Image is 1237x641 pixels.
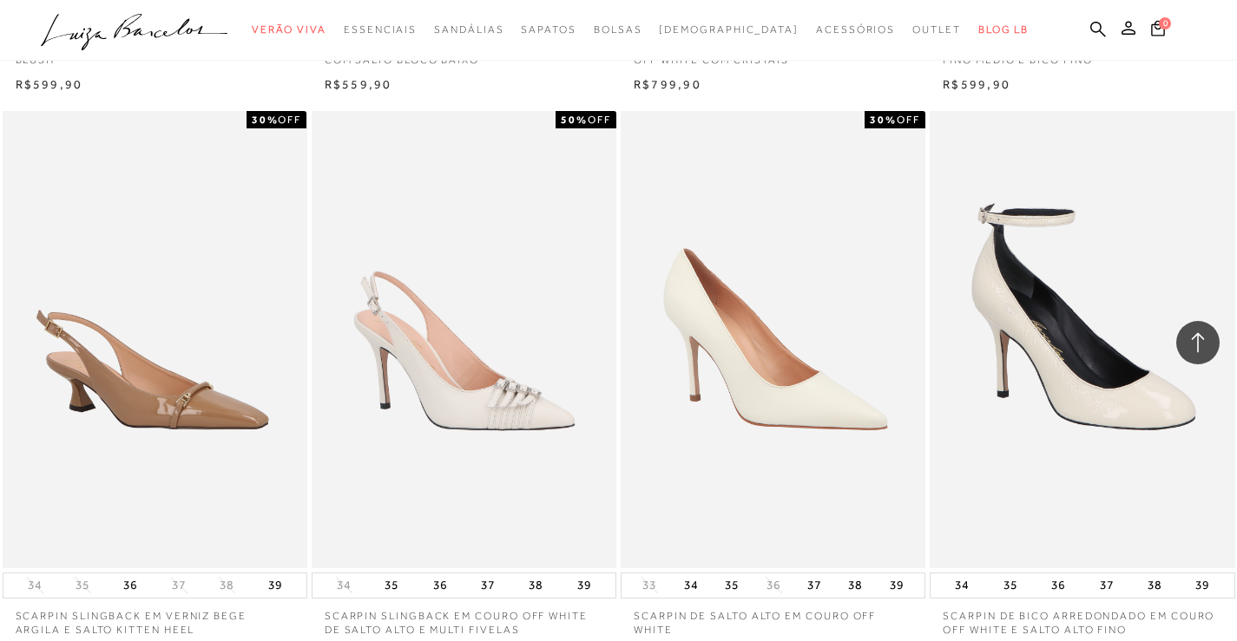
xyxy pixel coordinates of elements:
[897,114,920,126] span: OFF
[523,573,548,598] button: 38
[252,114,279,126] strong: 30%
[634,77,701,91] span: R$799,90
[930,598,1234,638] a: SCARPIN DE BICO ARREDONDADO EM COURO OFF WHITE E SALTO ALTO FINO
[950,573,974,598] button: 34
[978,23,1029,36] span: BLOG LB
[312,598,616,638] a: SCARPIN SLINGBACK EM COURO OFF WHITE DE SALTO ALTO E MULTI FIVELAS
[594,14,642,46] a: categoryNavScreenReaderText
[943,77,1010,91] span: R$599,90
[637,577,661,593] button: 33
[659,14,799,46] a: noSubCategoriesText
[816,23,895,36] span: Acessórios
[214,577,239,593] button: 38
[761,577,786,593] button: 36
[476,573,500,598] button: 37
[588,114,611,126] span: OFF
[521,14,576,46] a: categoryNavScreenReaderText
[870,114,897,126] strong: 30%
[978,14,1029,46] a: BLOG LB
[344,14,417,46] a: categoryNavScreenReaderText
[434,23,503,36] span: Sandálias
[16,77,83,91] span: R$599,90
[720,573,744,598] button: 35
[622,114,924,566] img: SCARPIN DE SALTO ALTO EM COURO OFF WHITE
[885,573,909,598] button: 39
[659,23,799,36] span: [DEMOGRAPHIC_DATA]
[70,577,95,593] button: 35
[1190,573,1214,598] button: 39
[332,577,356,593] button: 34
[3,598,307,638] a: SCARPIN SLINGBACK EM VERNIZ BEGE ARGILA E SALTO KITTEN HEEL
[594,23,642,36] span: Bolsas
[167,577,191,593] button: 37
[802,573,826,598] button: 37
[521,23,576,36] span: Sapatos
[1146,19,1170,43] button: 0
[434,14,503,46] a: categoryNavScreenReaderText
[1095,573,1119,598] button: 37
[23,577,47,593] button: 34
[379,573,404,598] button: 35
[679,573,703,598] button: 34
[998,573,1023,598] button: 35
[816,14,895,46] a: categoryNavScreenReaderText
[325,77,392,91] span: R$559,90
[621,598,925,638] a: SCARPIN DE SALTO ALTO EM COURO OFF WHITE
[561,114,588,126] strong: 50%
[1142,573,1167,598] button: 38
[931,114,1233,566] img: SCARPIN DE BICO ARREDONDADO EM COURO OFF WHITE E SALTO ALTO FINO
[278,114,301,126] span: OFF
[428,573,452,598] button: 36
[118,573,142,598] button: 36
[313,114,615,566] img: SCARPIN SLINGBACK EM COURO OFF WHITE DE SALTO ALTO E MULTI FIVELAS
[912,23,961,36] span: Outlet
[1159,17,1171,29] span: 0
[344,23,417,36] span: Essenciais
[912,14,961,46] a: categoryNavScreenReaderText
[843,573,867,598] button: 38
[252,23,326,36] span: Verão Viva
[572,573,596,598] button: 39
[1046,573,1070,598] button: 36
[252,14,326,46] a: categoryNavScreenReaderText
[4,114,306,566] img: SCARPIN SLINGBACK EM VERNIZ BEGE ARGILA E SALTO KITTEN HEEL
[263,573,287,598] button: 39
